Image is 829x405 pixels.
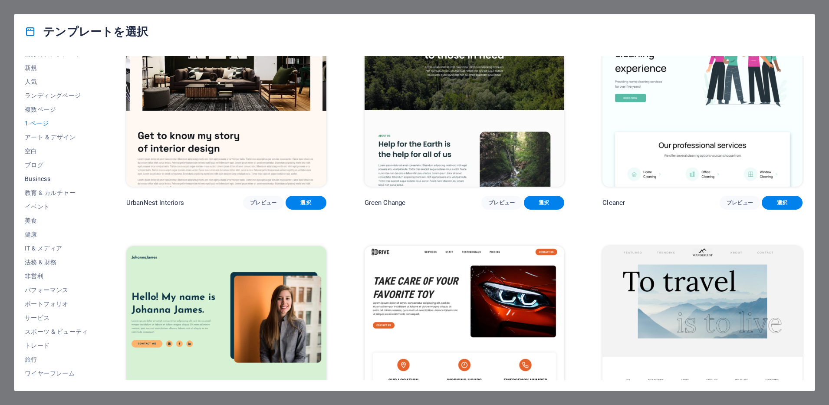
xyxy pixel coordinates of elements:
button: 法務 & 財務 [25,255,88,269]
button: 教育 & カルチャー [25,186,88,200]
span: プレビュー [250,199,277,206]
button: 選択 [286,196,326,210]
span: スポーツ & ビューティ [25,328,88,335]
button: 選択 [524,196,565,210]
button: トレード [25,339,88,352]
span: 法務 & 財務 [25,259,88,266]
button: 選択 [762,196,803,210]
span: 旅行 [25,356,88,363]
span: ポートフォリオ [25,300,88,307]
h4: テンプレートを選択 [25,25,148,39]
span: Business [25,175,88,182]
button: アート & デザイン [25,130,88,144]
button: サービス [25,311,88,325]
span: 美食 [25,217,88,224]
button: スポーツ & ビューティ [25,325,88,339]
button: ランディングページ [25,89,88,102]
span: パフォーマンス [25,286,88,293]
button: プレビュー [720,196,760,210]
p: Green Change [365,198,406,207]
span: 選択 [531,199,558,206]
button: 空白 [25,144,88,158]
span: 1 ページ [25,120,88,127]
button: ワイヤーフレーム [25,366,88,380]
span: プレビュー [727,199,753,206]
span: トレード [25,342,88,349]
button: 旅行 [25,352,88,366]
button: プレビュー [243,196,284,210]
button: 非営利 [25,269,88,283]
span: プレビュー [488,199,515,206]
button: 1 ページ [25,116,88,130]
span: ワイヤーフレーム [25,370,88,377]
button: プレビュー [481,196,522,210]
span: 選択 [769,199,796,206]
button: Business [25,172,88,186]
img: UrbanNest Interiors [126,3,326,187]
span: 人気 [25,78,88,85]
span: 空白 [25,148,88,155]
img: Cleaner [602,3,803,187]
span: IT & メディア [25,245,88,252]
button: IT & メディア [25,241,88,255]
span: ランディングページ [25,92,88,99]
button: ブログ [25,158,88,172]
img: Green Change [365,3,565,187]
span: 新規 [25,64,88,71]
span: 選択 [293,199,319,206]
span: イベント [25,203,88,210]
button: 複数ページ [25,102,88,116]
span: 非営利 [25,273,88,280]
span: サービス [25,314,88,321]
button: 人気 [25,75,88,89]
span: アート & デザイン [25,134,88,141]
button: 健康 [25,227,88,241]
p: Cleaner [602,198,625,207]
span: 教育 & カルチャー [25,189,88,196]
p: UrbanNest Interiors [126,198,184,207]
button: イベント [25,200,88,214]
button: ポートフォリオ [25,297,88,311]
button: パフォーマンス [25,283,88,297]
button: 美食 [25,214,88,227]
span: ブログ [25,161,88,168]
span: 健康 [25,231,88,238]
span: 複数ページ [25,106,88,113]
button: 新規 [25,61,88,75]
